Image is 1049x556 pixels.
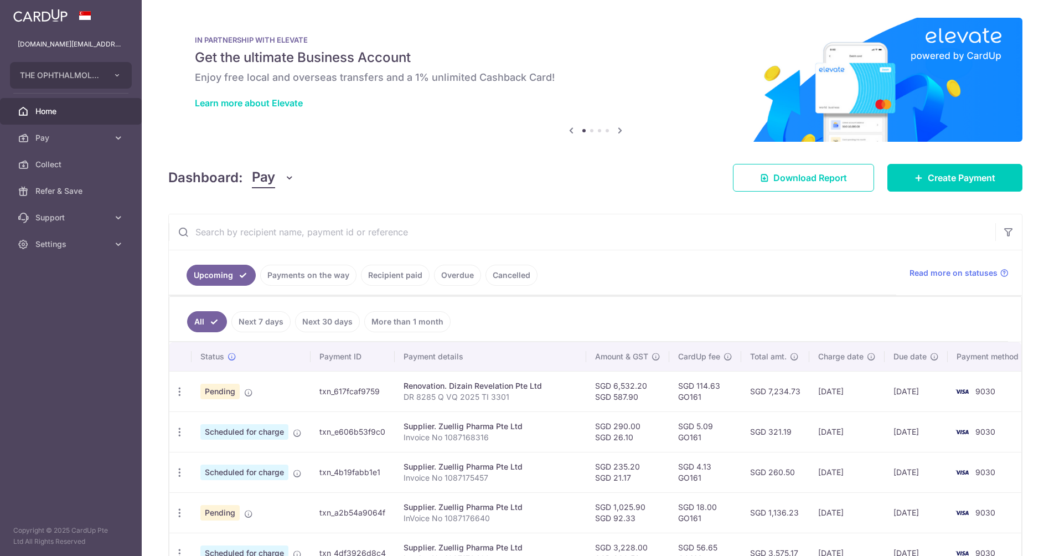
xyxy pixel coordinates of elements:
img: Bank Card [951,425,973,439]
a: Create Payment [887,164,1022,192]
span: Amount & GST [595,351,648,362]
a: All [187,311,227,332]
a: Cancelled [485,265,538,286]
span: Pending [200,505,240,521]
a: Next 7 days [231,311,291,332]
h5: Get the ultimate Business Account [195,49,996,66]
h4: Dashboard: [168,168,243,188]
img: Bank Card [951,506,973,519]
img: Bank Card [951,385,973,398]
td: txn_4b19fabb1e1 [311,452,395,492]
a: Upcoming [187,265,256,286]
div: Supplier. Zuellig Pharma Pte Ltd [404,542,577,553]
img: Renovation banner [168,18,1022,142]
span: Status [200,351,224,362]
span: Pay [252,167,275,188]
span: 9030 [975,427,995,436]
img: CardUp [13,9,68,22]
span: Pending [200,384,240,399]
input: Search by recipient name, payment id or reference [169,214,995,250]
div: Supplier. Zuellig Pharma Pte Ltd [404,461,577,472]
td: SGD 1,025.90 SGD 92.33 [586,492,669,533]
a: Learn more about Elevate [195,97,303,109]
p: IN PARTNERSHIP WITH ELEVATE [195,35,996,44]
td: txn_a2b54a9064f [311,492,395,533]
div: Renovation. Dizain Revelation Pte Ltd [404,380,577,392]
span: Charge date [818,351,864,362]
p: Invoice No 1087175457 [404,472,577,483]
td: SGD 18.00 GO161 [669,492,741,533]
span: Pay [35,132,108,143]
td: SGD 260.50 [741,452,809,492]
span: Create Payment [928,171,995,184]
span: Total amt. [750,351,787,362]
div: Supplier. Zuellig Pharma Pte Ltd [404,421,577,432]
a: Read more on statuses [910,267,1009,279]
th: Payment method [948,342,1032,371]
td: [DATE] [885,452,948,492]
td: [DATE] [885,492,948,533]
button: THE OPHTHALMOLOGY PRACTICE PTE. LTD. [10,62,132,89]
button: Pay [252,167,294,188]
span: Download Report [773,171,847,184]
th: Payment details [395,342,586,371]
span: Support [35,212,108,223]
span: Home [35,106,108,117]
td: SGD 6,532.20 SGD 587.90 [586,371,669,411]
h6: Enjoy free local and overseas transfers and a 1% unlimited Cashback Card! [195,71,996,84]
p: DR 8285 Q VQ 2025 TI 3301 [404,392,577,403]
p: Invoice No 1087168316 [404,432,577,443]
span: Scheduled for charge [200,465,288,480]
td: [DATE] [885,371,948,411]
p: InVoice No 1087176640 [404,513,577,524]
span: Refer & Save [35,186,108,197]
td: txn_e606b53f9c0 [311,411,395,452]
span: 9030 [975,387,995,396]
span: Collect [35,159,108,170]
td: SGD 114.63 GO161 [669,371,741,411]
a: Download Report [733,164,874,192]
td: SGD 235.20 SGD 21.17 [586,452,669,492]
td: txn_617fcaf9759 [311,371,395,411]
a: Recipient paid [361,265,430,286]
td: SGD 290.00 SGD 26.10 [586,411,669,452]
span: CardUp fee [678,351,720,362]
span: Scheduled for charge [200,424,288,440]
a: Next 30 days [295,311,360,332]
td: SGD 321.19 [741,411,809,452]
a: Overdue [434,265,481,286]
td: SGD 7,234.73 [741,371,809,411]
p: [DOMAIN_NAME][EMAIL_ADDRESS][DOMAIN_NAME] [18,39,124,50]
td: [DATE] [809,411,885,452]
td: [DATE] [885,411,948,452]
td: SGD 1,136.23 [741,492,809,533]
a: More than 1 month [364,311,451,332]
td: SGD 5.09 GO161 [669,411,741,452]
span: Due date [893,351,927,362]
span: 9030 [975,508,995,517]
td: [DATE] [809,492,885,533]
img: Bank Card [951,466,973,479]
td: [DATE] [809,452,885,492]
td: SGD 4.13 GO161 [669,452,741,492]
td: [DATE] [809,371,885,411]
a: Payments on the way [260,265,356,286]
span: 9030 [975,467,995,477]
th: Payment ID [311,342,395,371]
span: Settings [35,239,108,250]
span: Read more on statuses [910,267,998,279]
div: Supplier. Zuellig Pharma Pte Ltd [404,502,577,513]
span: THE OPHTHALMOLOGY PRACTICE PTE. LTD. [20,70,102,81]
